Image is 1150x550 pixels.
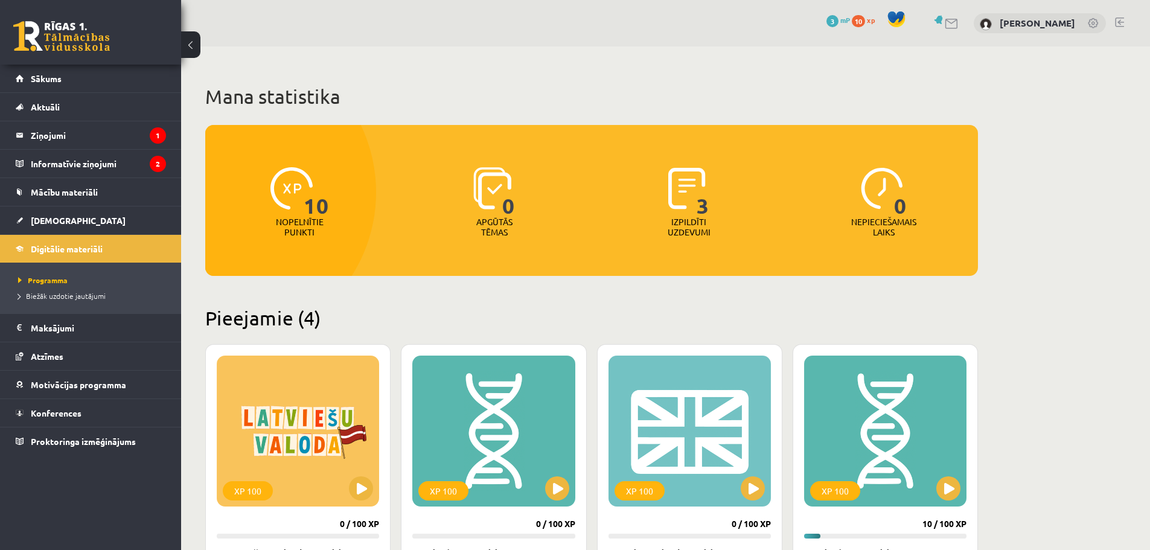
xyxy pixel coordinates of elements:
a: [PERSON_NAME] [1000,17,1075,29]
span: Digitālie materiāli [31,243,103,254]
a: Proktoringa izmēģinājums [16,427,166,455]
span: 3 [826,15,839,27]
i: 2 [150,156,166,172]
a: Sākums [16,65,166,92]
img: icon-completed-tasks-ad58ae20a441b2904462921112bc710f1caf180af7a3daa7317a5a94f2d26646.svg [668,167,706,209]
p: Nopelnītie punkti [276,217,324,237]
span: 0 [894,167,907,217]
a: Ziņojumi1 [16,121,166,149]
span: 3 [697,167,709,217]
a: Aktuāli [16,93,166,121]
legend: Ziņojumi [31,121,166,149]
span: Biežāk uzdotie jautājumi [18,291,106,301]
a: 10 xp [852,15,881,25]
a: Konferences [16,399,166,427]
a: Informatīvie ziņojumi2 [16,150,166,177]
a: 3 mP [826,15,850,25]
a: Biežāk uzdotie jautājumi [18,290,169,301]
legend: Informatīvie ziņojumi [31,150,166,177]
span: Konferences [31,408,81,418]
img: icon-learned-topics-4a711ccc23c960034f471b6e78daf4a3bad4a20eaf4de84257b87e66633f6470.svg [473,167,511,209]
p: Izpildīti uzdevumi [665,217,712,237]
div: XP 100 [418,481,468,500]
span: Programma [18,275,68,285]
div: XP 100 [615,481,665,500]
span: Sākums [31,73,62,84]
p: Nepieciešamais laiks [851,217,916,237]
span: Atzīmes [31,351,63,362]
span: 0 [502,167,515,217]
h1: Mana statistika [205,85,978,109]
div: XP 100 [223,481,273,500]
span: Motivācijas programma [31,379,126,390]
img: icon-xp-0682a9bc20223a9ccc6f5883a126b849a74cddfe5390d2b41b4391c66f2066e7.svg [270,167,313,209]
a: Mācību materiāli [16,178,166,206]
span: 10 [852,15,865,27]
a: Maksājumi [16,314,166,342]
span: [DEMOGRAPHIC_DATA] [31,215,126,226]
i: 1 [150,127,166,144]
div: XP 100 [810,481,860,500]
a: Programma [18,275,169,286]
span: Aktuāli [31,101,60,112]
legend: Maksājumi [31,314,166,342]
span: xp [867,15,875,25]
span: 10 [304,167,329,217]
img: Artūrs Šefanovskis [980,18,992,30]
a: Rīgas 1. Tālmācības vidusskola [13,21,110,51]
img: icon-clock-7be60019b62300814b6bd22b8e044499b485619524d84068768e800edab66f18.svg [861,167,903,209]
p: Apgūtās tēmas [471,217,518,237]
span: Mācību materiāli [31,187,98,197]
a: [DEMOGRAPHIC_DATA] [16,206,166,234]
a: Atzīmes [16,342,166,370]
span: Proktoringa izmēģinājums [31,436,136,447]
a: Digitālie materiāli [16,235,166,263]
a: Motivācijas programma [16,371,166,398]
h2: Pieejamie (4) [205,306,978,330]
span: mP [840,15,850,25]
